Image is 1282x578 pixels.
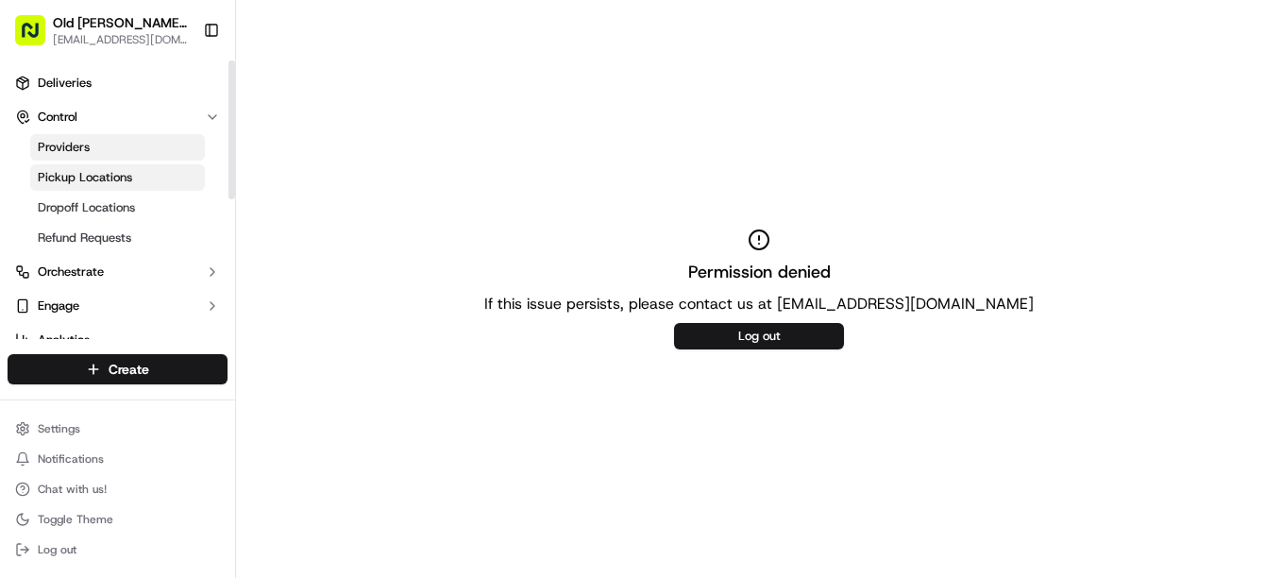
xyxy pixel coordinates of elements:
[53,13,188,32] button: Old [PERSON_NAME] - [GEOGRAPHIC_DATA]
[11,266,152,300] a: 📗Knowledge Base
[38,229,131,246] span: Refund Requests
[8,291,228,321] button: Engage
[19,180,53,214] img: 1736555255976-a54dd68f-1ca7-489b-9aae-adbdc363a1c4
[38,139,90,156] span: Providers
[188,320,228,334] span: Pylon
[19,276,34,291] div: 📗
[19,76,344,106] p: Welcome 👋
[8,536,228,563] button: Log out
[160,276,175,291] div: 💻
[38,297,79,314] span: Engage
[38,421,80,436] span: Settings
[8,476,228,502] button: Chat with us!
[38,482,107,497] span: Chat with us!
[8,257,228,287] button: Orchestrate
[49,122,340,142] input: Got a question? Start typing here...
[38,542,76,557] span: Log out
[30,195,205,221] a: Dropoff Locations
[53,32,188,47] button: [EMAIL_ADDRESS][DOMAIN_NAME]
[38,331,90,348] span: Analytics
[8,354,228,384] button: Create
[8,446,228,472] button: Notifications
[109,360,149,379] span: Create
[38,75,92,92] span: Deliveries
[8,102,228,132] button: Control
[133,319,228,334] a: Powered byPylon
[688,259,831,285] h2: Permission denied
[8,416,228,442] button: Settings
[38,263,104,280] span: Orchestrate
[38,451,104,467] span: Notifications
[38,512,113,527] span: Toggle Theme
[30,164,205,191] a: Pickup Locations
[8,325,228,355] a: Analytics
[484,293,1034,315] p: If this issue persists, please contact us at [EMAIL_ADDRESS][DOMAIN_NAME]
[38,169,132,186] span: Pickup Locations
[19,19,57,57] img: Nash
[8,8,195,53] button: Old [PERSON_NAME] - [GEOGRAPHIC_DATA][EMAIL_ADDRESS][DOMAIN_NAME]
[8,68,228,98] a: Deliveries
[178,274,303,293] span: API Documentation
[674,323,844,349] button: Log out
[38,199,135,216] span: Dropoff Locations
[64,199,239,214] div: We're available if you need us!
[152,266,311,300] a: 💻API Documentation
[38,109,77,126] span: Control
[8,506,228,533] button: Toggle Theme
[30,134,205,161] a: Providers
[64,180,310,199] div: Start new chat
[38,274,144,293] span: Knowledge Base
[321,186,344,209] button: Start new chat
[30,225,205,251] a: Refund Requests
